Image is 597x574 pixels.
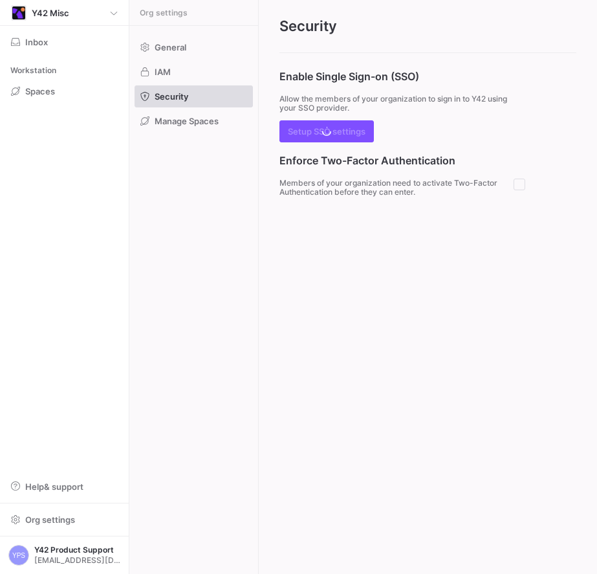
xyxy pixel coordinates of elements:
[279,94,525,113] p: Allow the members of your organization to sign in to Y42 using your SSO provider.
[279,69,525,84] h3: Enable Single Sign-on (SSO)
[25,481,83,492] span: Help & support
[5,61,124,80] div: Workstation
[25,37,48,47] span: Inbox
[5,80,124,102] a: Spaces
[155,91,188,102] span: Security
[5,542,124,569] button: YPSY42 Product Support[EMAIL_ADDRESS][DOMAIN_NAME]
[140,8,188,17] span: Org settings
[279,179,508,197] p: Members of your organization need to activate Two-Factor Authentication before they can enter.
[155,116,219,126] span: Manage Spaces
[135,61,253,83] a: IAM
[155,67,171,77] span: IAM
[25,514,75,525] span: Org settings
[135,110,253,132] a: Manage Spaces
[5,509,124,531] button: Org settings
[135,36,253,58] a: General
[12,6,25,19] img: https://storage.googleapis.com/y42-prod-data-exchange/images/E4LAT4qaMCxLTOZoOQ32fao10ZFgsP4yJQ8S...
[279,153,525,168] h3: Enforce Two-Factor Authentication
[5,31,124,53] button: Inbox
[32,8,69,18] span: Y42 Misc
[5,516,124,526] a: Org settings
[25,86,55,96] span: Spaces
[279,16,576,37] h2: Security
[5,476,124,498] button: Help& support
[34,546,120,555] span: Y42 Product Support
[34,556,120,565] span: [EMAIL_ADDRESS][DOMAIN_NAME]
[8,545,29,566] div: YPS
[135,85,253,107] a: Security
[155,42,186,52] span: General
